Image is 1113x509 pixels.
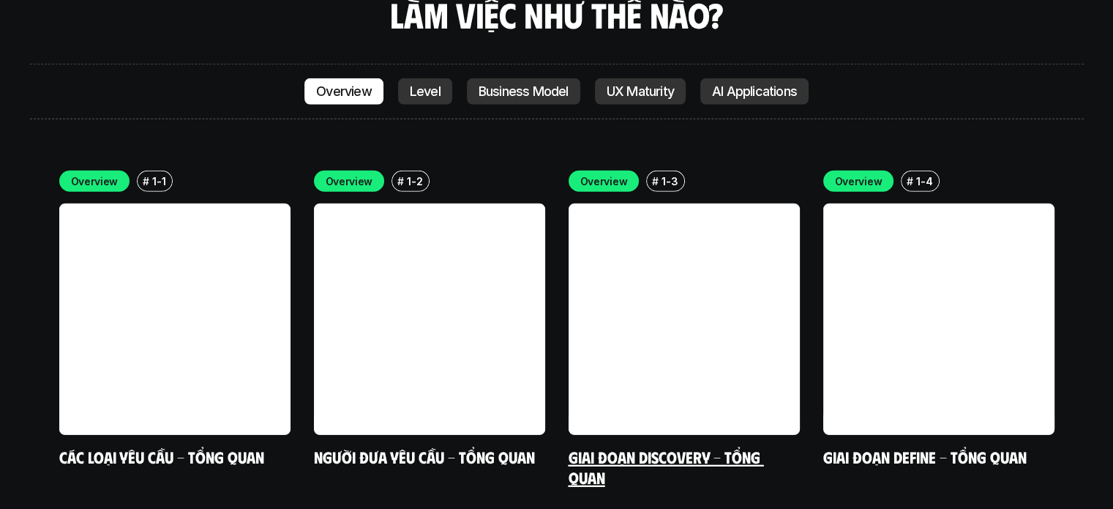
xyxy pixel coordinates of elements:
a: Giai đoạn Discovery - Tổng quan [569,447,764,487]
p: UX Maturity [607,84,674,99]
a: Overview [304,78,383,105]
h6: # [397,176,404,187]
p: Overview [326,174,373,189]
p: 1-1 [152,174,165,189]
p: Overview [71,174,119,189]
a: Business Model [467,78,580,105]
h6: # [652,176,659,187]
a: Người đưa yêu cầu - Tổng quan [314,447,535,467]
p: AI Applications [712,84,797,99]
p: 1-3 [662,174,678,189]
p: Business Model [479,84,569,99]
a: AI Applications [700,78,809,105]
a: Giai đoạn Define - Tổng quan [823,447,1027,467]
h6: # [907,176,913,187]
a: Các loại yêu cầu - Tổng quan [59,447,264,467]
p: Overview [835,174,882,189]
p: 1-2 [407,174,422,189]
a: UX Maturity [595,78,686,105]
p: Overview [580,174,628,189]
p: Overview [316,84,372,99]
h6: # [143,176,149,187]
a: Level [398,78,452,105]
p: Level [410,84,441,99]
p: 1-4 [916,174,932,189]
